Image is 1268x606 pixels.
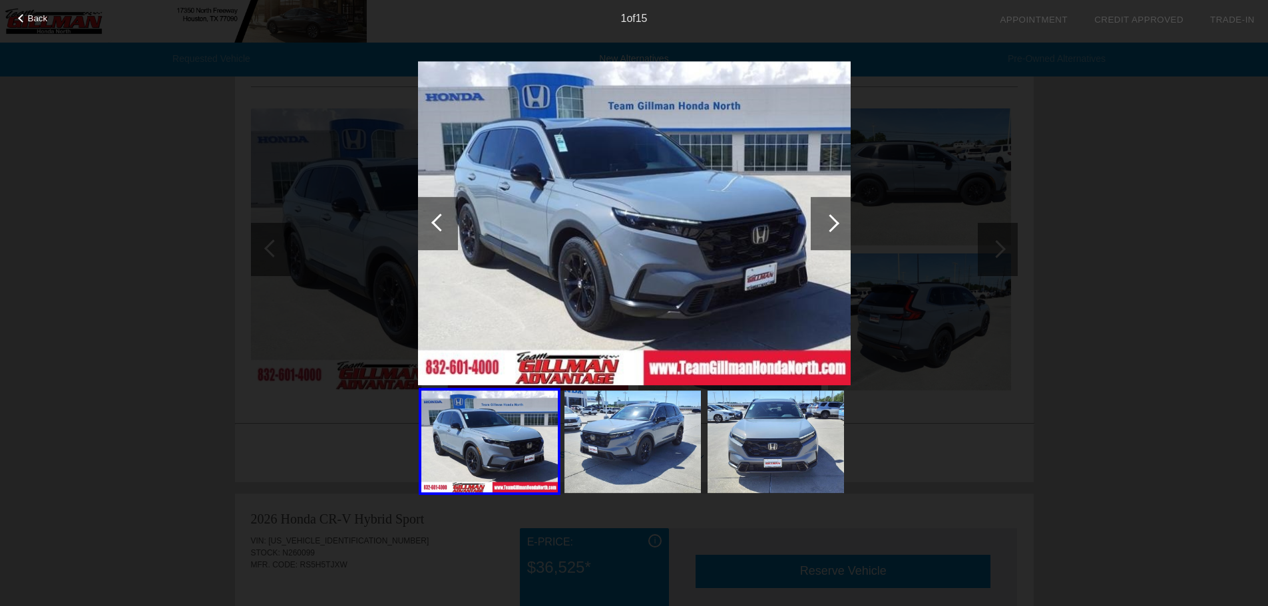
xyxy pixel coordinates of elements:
[418,61,851,386] img: image.aspx
[564,390,701,493] img: image.aspx
[620,13,626,24] span: 1
[1094,15,1183,25] a: Credit Approved
[636,13,648,24] span: 15
[708,390,844,493] img: image.aspx
[1000,15,1068,25] a: Appointment
[28,13,48,23] span: Back
[1210,15,1255,25] a: Trade-In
